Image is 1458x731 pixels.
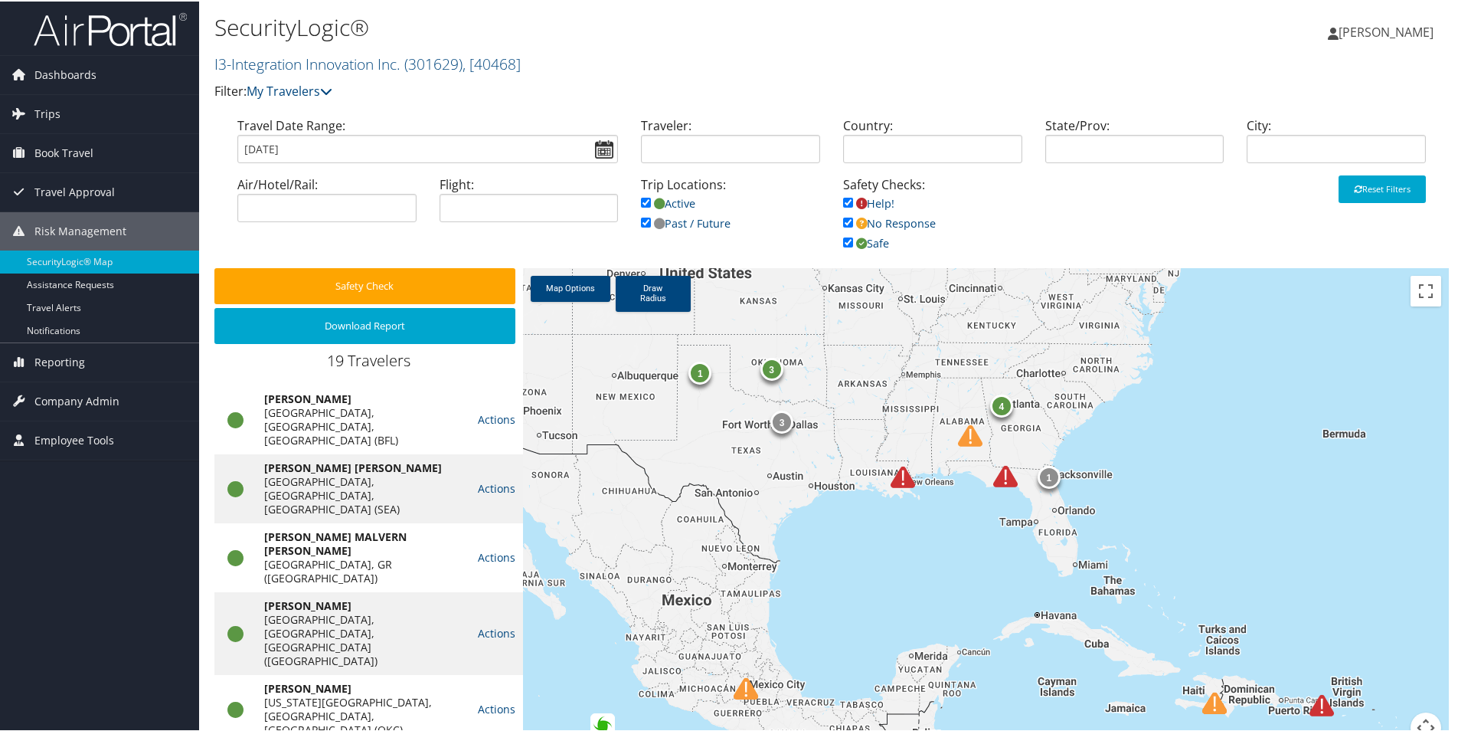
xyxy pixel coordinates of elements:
[247,81,332,98] a: My Travelers
[264,556,463,584] div: [GEOGRAPHIC_DATA], GR ([GEOGRAPHIC_DATA])
[770,409,793,432] div: 3
[428,174,630,233] div: Flight:
[760,356,783,379] div: 3
[843,234,889,249] a: Safe
[34,211,126,249] span: Risk Management
[463,52,521,73] span: , [ 40468 ]
[478,411,515,425] a: Actions
[478,480,515,494] a: Actions
[264,460,463,474] div: [PERSON_NAME] [PERSON_NAME]
[264,405,463,446] div: [GEOGRAPHIC_DATA], [GEOGRAPHIC_DATA], [GEOGRAPHIC_DATA] (BFL)
[1037,464,1060,487] div: 1
[531,274,610,300] a: Map Options
[226,115,629,174] div: Travel Date Range:
[214,10,1038,42] h1: SecurityLogic®
[1034,115,1236,174] div: State/Prov:
[34,172,115,210] span: Travel Approval
[226,174,428,233] div: Air/Hotel/Rail:
[264,391,463,405] div: [PERSON_NAME]
[641,195,695,209] a: Active
[264,529,463,556] div: [PERSON_NAME] MALVERN [PERSON_NAME]
[832,174,1034,267] div: Safety Checks:
[1339,174,1426,202] button: Reset Filters
[629,115,832,174] div: Traveler:
[34,342,85,380] span: Reporting
[478,549,515,563] a: Actions
[264,680,463,694] div: [PERSON_NAME]
[214,306,515,343] button: Download Report
[629,174,832,247] div: Trip Locations:
[264,474,463,515] div: [GEOGRAPHIC_DATA], [GEOGRAPHIC_DATA], [GEOGRAPHIC_DATA] (SEA)
[34,10,187,46] img: airportal-logo.png
[688,360,711,383] div: 1
[214,267,515,303] button: Safety Check
[616,274,691,310] a: Draw Radius
[478,624,515,639] a: Actions
[34,133,93,171] span: Book Travel
[264,598,463,611] div: [PERSON_NAME]
[1411,274,1441,305] button: Toggle fullscreen view
[1339,22,1433,39] span: [PERSON_NAME]
[404,52,463,73] span: ( 301629 )
[832,115,1034,174] div: Country:
[1235,115,1437,174] div: City:
[641,215,731,229] a: Past / Future
[478,700,515,715] a: Actions
[214,52,521,73] a: I3-Integration Innovation Inc.
[214,349,523,378] div: 19 Travelers
[264,611,463,667] div: [GEOGRAPHIC_DATA], [GEOGRAPHIC_DATA], [GEOGRAPHIC_DATA] ([GEOGRAPHIC_DATA])
[989,393,1012,416] div: 4
[34,381,119,419] span: Company Admin
[214,80,1038,100] p: Filter:
[843,215,936,229] a: No Response
[1328,8,1449,54] a: [PERSON_NAME]
[34,54,96,93] span: Dashboards
[843,195,894,209] a: Help!
[34,420,114,458] span: Employee Tools
[34,93,60,132] span: Trips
